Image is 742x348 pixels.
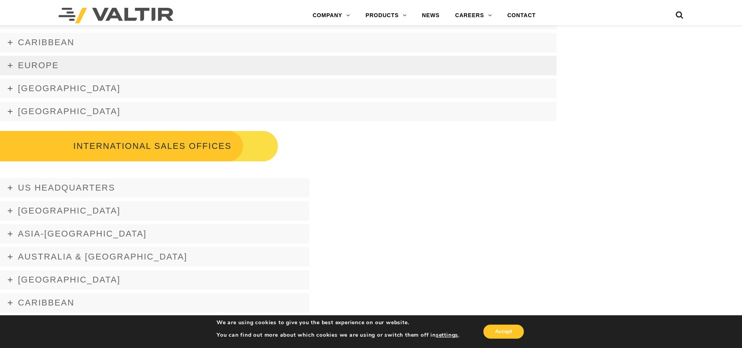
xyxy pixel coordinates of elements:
p: You can find out more about which cookies we are using or switch them off in . [217,332,460,339]
p: We are using cookies to give you the best experience on our website. [217,319,460,326]
a: CAREERS [448,8,500,23]
a: PRODUCTS [358,8,414,23]
span: [GEOGRAPHIC_DATA] [18,106,120,116]
span: Caribbean [18,37,74,47]
img: Valtir [58,8,173,23]
span: Caribbean [18,298,74,307]
span: US Headquarters [18,183,115,193]
button: settings [436,332,458,339]
span: Australia & [GEOGRAPHIC_DATA] [18,252,187,261]
a: NEWS [414,8,447,23]
span: Europe [18,60,59,70]
span: [GEOGRAPHIC_DATA] [18,206,120,216]
a: CONTACT [499,8,543,23]
button: Accept [483,325,524,339]
span: [GEOGRAPHIC_DATA] [18,83,120,93]
a: COMPANY [305,8,358,23]
span: [GEOGRAPHIC_DATA] [18,275,120,284]
span: Asia-[GEOGRAPHIC_DATA] [18,229,146,238]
